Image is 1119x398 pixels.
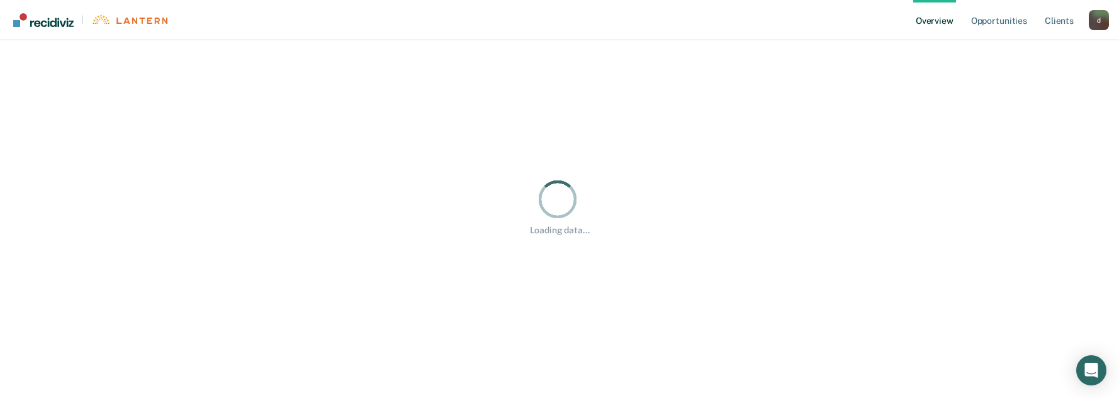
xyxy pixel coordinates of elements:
[91,15,167,25] img: Lantern
[1076,355,1106,385] div: Open Intercom Messenger
[74,14,91,25] span: |
[13,13,74,27] img: Recidiviz
[1089,10,1109,30] div: d
[530,225,590,236] div: Loading data...
[1089,10,1109,30] button: Profile dropdown button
